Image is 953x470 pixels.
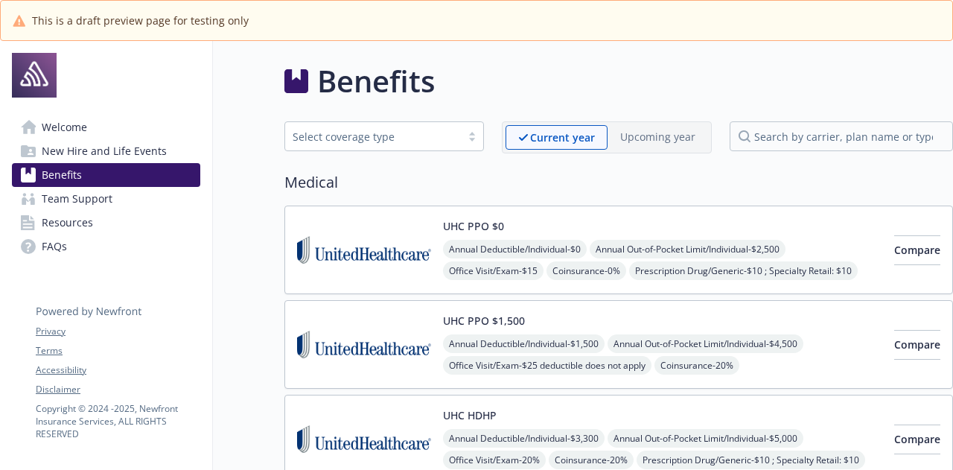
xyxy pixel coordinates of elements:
[32,13,249,28] span: This is a draft preview page for testing only
[36,383,200,396] a: Disclaimer
[443,451,546,469] span: Office Visit/Exam - 20%
[894,337,940,352] span: Compare
[36,344,200,358] a: Terms
[317,59,435,104] h1: Benefits
[546,261,626,280] span: Coinsurance - 0%
[36,363,200,377] a: Accessibility
[42,163,82,187] span: Benefits
[894,330,940,360] button: Compare
[894,432,940,446] span: Compare
[443,356,651,375] span: Office Visit/Exam - $25 deductible does not apply
[894,235,940,265] button: Compare
[730,121,953,151] input: search by carrier, plan name or type
[42,235,67,258] span: FAQs
[42,187,112,211] span: Team Support
[608,334,803,353] span: Annual Out-of-Pocket Limit/Individual - $4,500
[42,139,167,163] span: New Hire and Life Events
[654,356,739,375] span: Coinsurance - 20%
[894,425,940,454] button: Compare
[284,171,953,194] h2: Medical
[443,218,504,234] button: UHC PPO $0
[590,240,785,258] span: Annual Out-of-Pocket Limit/Individual - $2,500
[443,240,587,258] span: Annual Deductible/Individual - $0
[530,130,595,145] p: Current year
[549,451,634,469] span: Coinsurance - 20%
[297,313,431,376] img: United Healthcare Insurance Company carrier logo
[443,313,525,328] button: UHC PPO $1,500
[443,261,544,280] span: Office Visit/Exam - $15
[36,325,200,338] a: Privacy
[443,429,605,448] span: Annual Deductible/Individual - $3,300
[293,129,453,145] div: Select coverage type
[12,187,200,211] a: Team Support
[12,211,200,235] a: Resources
[12,115,200,139] a: Welcome
[12,139,200,163] a: New Hire and Life Events
[12,163,200,187] a: Benefits
[297,218,431,282] img: United Healthcare Insurance Company carrier logo
[629,261,858,280] span: Prescription Drug/Generic - $10 ; Specialty Retail: $10
[12,235,200,258] a: FAQs
[637,451,865,469] span: Prescription Drug/Generic - $10 ; Specialty Retail: $10
[42,115,87,139] span: Welcome
[42,211,93,235] span: Resources
[894,243,940,257] span: Compare
[443,334,605,353] span: Annual Deductible/Individual - $1,500
[443,407,497,423] button: UHC HDHP
[36,402,200,440] p: Copyright © 2024 - 2025 , Newfront Insurance Services, ALL RIGHTS RESERVED
[620,129,695,145] p: Upcoming year
[608,125,708,150] span: Upcoming year
[608,429,803,448] span: Annual Out-of-Pocket Limit/Individual - $5,000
